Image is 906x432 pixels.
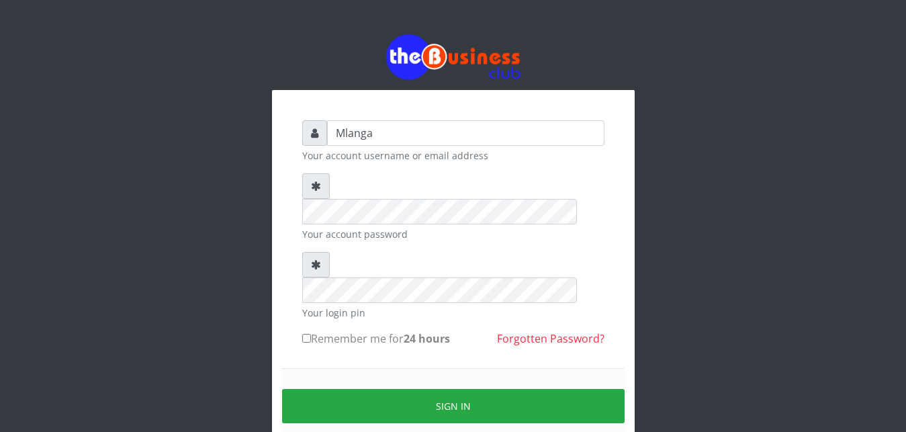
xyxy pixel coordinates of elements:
[302,227,604,241] small: Your account password
[497,331,604,346] a: Forgotten Password?
[302,331,450,347] label: Remember me for
[302,334,311,343] input: Remember me for24 hours
[282,389,625,423] button: Sign in
[327,120,604,146] input: Username or email address
[404,331,450,346] b: 24 hours
[302,306,604,320] small: Your login pin
[302,148,604,163] small: Your account username or email address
